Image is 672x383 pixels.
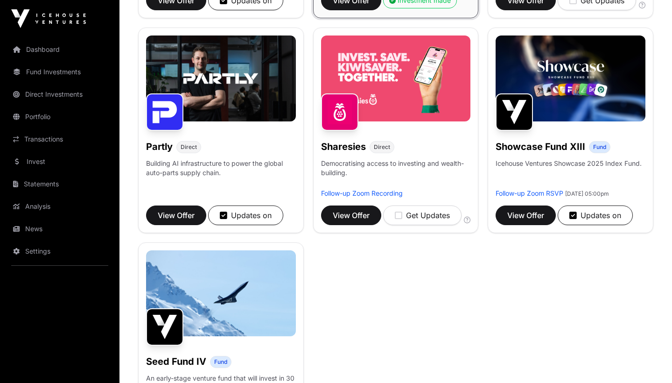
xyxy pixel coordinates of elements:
a: Fund Investments [7,62,112,82]
button: View Offer [321,206,381,225]
span: View Offer [507,210,544,221]
iframe: Chat Widget [625,338,672,383]
img: Sharesies-Banner.jpg [321,35,471,121]
a: News [7,219,112,239]
button: Get Updates [383,206,462,225]
img: Showcase Fund XIII [496,93,533,131]
a: Invest [7,151,112,172]
a: Portfolio [7,106,112,127]
button: Updates on [208,206,283,225]
img: Seed Fund IV [146,308,183,346]
img: Sharesies [321,93,358,131]
div: Updates on [569,210,621,221]
span: View Offer [158,210,195,221]
p: Building AI infrastructure to power the global auto-parts supply chain. [146,159,296,189]
button: View Offer [496,206,556,225]
a: Statements [7,174,112,194]
p: Democratising access to investing and wealth-building. [321,159,471,189]
img: image-1600x800.jpg [146,250,296,336]
p: Icehouse Ventures Showcase 2025 Index Fund. [496,159,642,168]
a: Follow-up Zoom Recording [321,189,403,197]
h1: Sharesies [321,140,366,153]
span: Direct [181,143,197,151]
a: Transactions [7,129,112,149]
h1: Seed Fund IV [146,355,206,368]
button: Updates on [558,206,633,225]
a: Direct Investments [7,84,112,105]
h1: Showcase Fund XIII [496,140,585,153]
span: Fund [593,143,606,151]
button: View Offer [146,206,206,225]
a: Follow-up Zoom RSVP [496,189,563,197]
span: Fund [214,358,227,366]
span: View Offer [333,210,370,221]
img: Partly [146,93,183,131]
div: Get Updates [395,210,450,221]
img: Icehouse Ventures Logo [11,9,86,28]
div: Updates on [220,210,272,221]
a: Settings [7,241,112,262]
span: Direct [374,143,390,151]
img: Partly-Banner.jpg [146,35,296,121]
a: Dashboard [7,39,112,60]
a: Analysis [7,196,112,217]
img: Showcase-Fund-Banner-1.jpg [496,35,645,121]
span: [DATE] 05:00pm [565,190,609,197]
h1: Partly [146,140,173,153]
